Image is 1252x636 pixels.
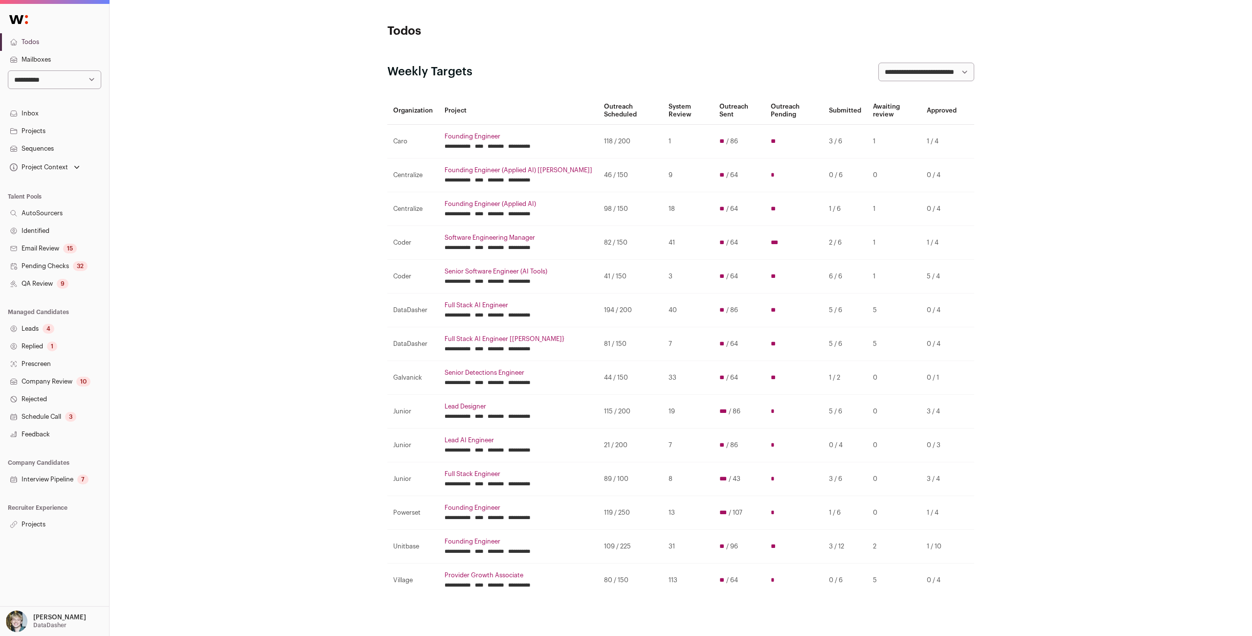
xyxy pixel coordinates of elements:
td: 40 [663,294,714,327]
td: 3 / 4 [921,395,962,429]
td: 0 / 4 [921,327,962,361]
div: 1 [47,341,57,351]
td: 0 [867,395,921,429]
span: / 64 [726,171,738,179]
td: 0 / 4 [921,159,962,192]
td: 0 / 6 [823,564,867,597]
a: Founding Engineer [445,538,592,545]
p: DataDasher [33,621,67,629]
td: 5 [867,294,921,327]
span: / 43 [729,475,740,483]
td: 2 / 6 [823,226,867,260]
th: Outreach Scheduled [598,97,663,125]
td: 3 [663,260,714,294]
td: 3 / 6 [823,125,867,159]
a: Founding Engineer (Applied AI) [445,200,592,208]
div: 15 [63,244,77,253]
span: / 64 [726,273,738,280]
a: Founding Engineer [445,133,592,140]
td: 0 [867,159,921,192]
td: 41 / 150 [598,260,663,294]
td: 1 / 4 [921,226,962,260]
a: Full Stack AI Engineer [445,301,592,309]
div: 9 [57,279,68,289]
th: Submitted [823,97,867,125]
td: 33 [663,361,714,395]
img: 6494470-medium_jpg [6,611,27,632]
th: Organization [387,97,439,125]
td: 194 / 200 [598,294,663,327]
td: 1 [867,125,921,159]
td: 0 / 6 [823,159,867,192]
div: Project Context [8,163,68,171]
td: 1 / 4 [921,125,962,159]
td: 82 / 150 [598,226,663,260]
td: 1 / 4 [921,496,962,530]
td: 5 [867,327,921,361]
span: / 64 [726,576,738,584]
td: DataDasher [387,327,439,361]
td: Powerset [387,496,439,530]
div: 32 [73,261,88,271]
td: Junior [387,395,439,429]
h2: Weekly Targets [387,64,472,80]
th: System Review [663,97,714,125]
td: 1 [663,125,714,159]
p: [PERSON_NAME] [33,613,86,621]
td: 5 / 6 [823,395,867,429]
td: 31 [663,530,714,564]
td: 1 [867,226,921,260]
th: Outreach Pending [765,97,824,125]
a: Senior Detections Engineer [445,369,592,377]
td: 1 / 6 [823,192,867,226]
span: / 86 [726,441,738,449]
a: Senior Software Engineer (AI Tools) [445,268,592,275]
div: 7 [77,475,89,484]
span: / 86 [726,306,738,314]
td: 109 / 225 [598,530,663,564]
td: 0 [867,462,921,496]
td: 81 / 150 [598,327,663,361]
td: Centralize [387,159,439,192]
td: Unitbase [387,530,439,564]
a: Lead AI Engineer [445,436,592,444]
a: Software Engineering Manager [445,234,592,242]
td: 21 / 200 [598,429,663,462]
td: 3 / 12 [823,530,867,564]
td: Caro [387,125,439,159]
td: 115 / 200 [598,395,663,429]
div: 3 [65,412,76,422]
div: 10 [76,377,90,386]
span: / 86 [729,408,740,415]
a: Full Stack Engineer [445,470,592,478]
td: 0 / 4 [921,294,962,327]
td: Galvanick [387,361,439,395]
a: Founding Engineer [445,504,592,512]
td: 0 / 4 [823,429,867,462]
span: / 64 [726,239,738,247]
td: 118 / 200 [598,125,663,159]
img: Wellfound [4,10,33,29]
td: DataDasher [387,294,439,327]
th: Project [439,97,598,125]
td: Junior [387,429,439,462]
td: 1 / 6 [823,496,867,530]
td: 44 / 150 [598,361,663,395]
a: Lead Designer [445,403,592,410]
td: 46 / 150 [598,159,663,192]
td: 5 / 6 [823,327,867,361]
td: 0 [867,429,921,462]
td: Coder [387,226,439,260]
td: 1 [867,260,921,294]
span: / 64 [726,205,738,213]
div: 4 [43,324,54,334]
td: 80 / 150 [598,564,663,597]
a: Full Stack AI Engineer [[PERSON_NAME]} [445,335,592,343]
td: 89 / 100 [598,462,663,496]
td: 8 [663,462,714,496]
td: 3 / 4 [921,462,962,496]
td: 41 [663,226,714,260]
span: / 86 [726,137,738,145]
td: 9 [663,159,714,192]
th: Approved [921,97,962,125]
